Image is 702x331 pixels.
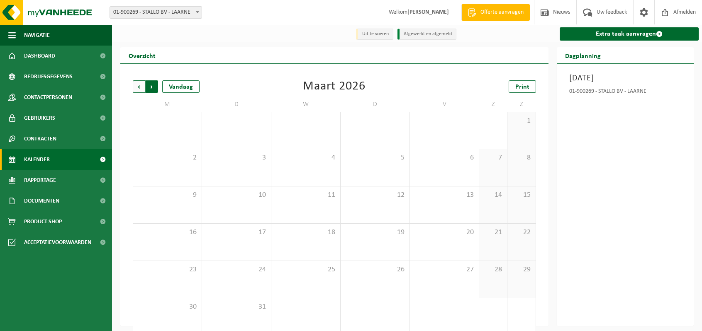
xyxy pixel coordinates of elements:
[512,228,531,237] span: 22
[407,9,449,15] strong: [PERSON_NAME]
[512,153,531,162] span: 8
[356,29,393,40] li: Uit te voeren
[271,97,341,112] td: W
[137,228,197,237] span: 16
[275,153,336,162] span: 4
[24,46,55,66] span: Dashboard
[120,47,164,63] h2: Overzicht
[146,80,158,93] span: Volgende
[345,191,405,200] span: 12
[110,6,202,19] span: 01-900269 - STALLO BV - LAARNE
[162,80,200,93] div: Vandaag
[24,66,73,87] span: Bedrijfsgegevens
[560,27,699,41] a: Extra taak aanvragen
[206,191,267,200] span: 10
[512,265,531,274] span: 29
[24,87,72,108] span: Contactpersonen
[509,80,536,93] a: Print
[275,228,336,237] span: 18
[512,116,531,126] span: 1
[345,228,405,237] span: 19
[206,228,267,237] span: 17
[275,191,336,200] span: 11
[133,80,145,93] span: Vorige
[479,97,507,112] td: Z
[557,47,609,63] h2: Dagplanning
[137,302,197,312] span: 30
[206,302,267,312] span: 31
[569,72,682,85] h3: [DATE]
[24,211,62,232] span: Product Shop
[414,228,475,237] span: 20
[414,191,475,200] span: 13
[345,265,405,274] span: 26
[507,97,536,112] td: Z
[110,7,202,18] span: 01-900269 - STALLO BV - LAARNE
[483,153,503,162] span: 7
[24,25,50,46] span: Navigatie
[206,153,267,162] span: 3
[24,232,91,253] span: Acceptatievoorwaarden
[512,191,531,200] span: 15
[345,153,405,162] span: 5
[206,265,267,274] span: 24
[478,8,526,17] span: Offerte aanvragen
[461,4,530,21] a: Offerte aanvragen
[24,191,59,211] span: Documenten
[483,228,503,237] span: 21
[414,265,475,274] span: 27
[24,149,50,170] span: Kalender
[483,265,503,274] span: 28
[137,265,197,274] span: 23
[515,84,529,90] span: Print
[410,97,479,112] td: V
[483,191,503,200] span: 14
[414,153,475,162] span: 6
[24,128,56,149] span: Contracten
[569,89,682,97] div: 01-900269 - STALLO BV - LAARNE
[24,108,55,128] span: Gebruikers
[133,97,202,112] td: M
[137,153,197,162] span: 2
[275,265,336,274] span: 25
[202,97,271,112] td: D
[303,80,366,93] div: Maart 2026
[24,170,56,191] span: Rapportage
[341,97,410,112] td: D
[137,191,197,200] span: 9
[397,29,456,40] li: Afgewerkt en afgemeld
